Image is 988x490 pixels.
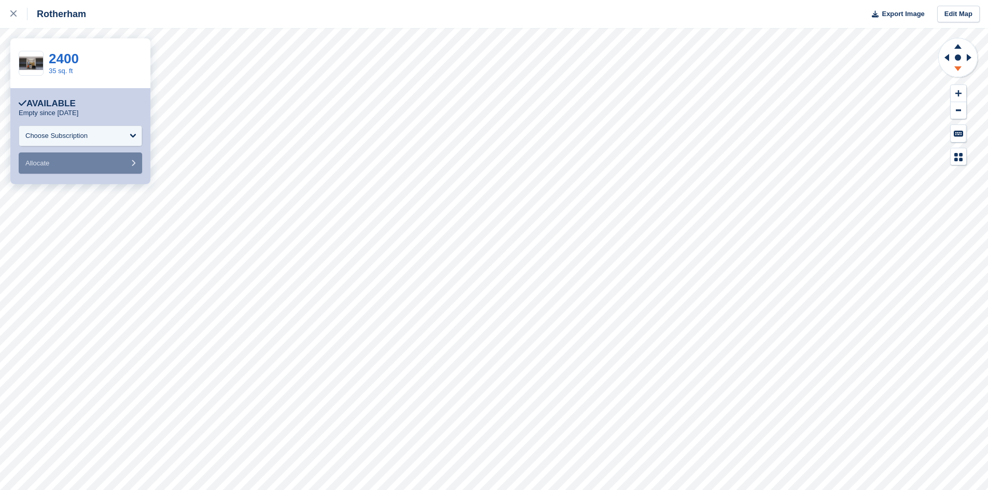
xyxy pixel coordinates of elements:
a: 35 sq. ft [49,67,73,75]
img: 35%20SQ.FT.jpg [19,57,43,70]
button: Keyboard Shortcuts [951,125,966,142]
span: Export Image [882,9,924,19]
span: Allocate [25,159,49,167]
a: Edit Map [937,6,980,23]
p: Empty since [DATE] [19,109,78,117]
button: Zoom Out [951,102,966,119]
div: Rotherham [27,8,86,20]
div: Available [19,99,76,109]
div: Choose Subscription [25,131,88,141]
button: Zoom In [951,85,966,102]
button: Map Legend [951,148,966,165]
button: Allocate [19,152,142,174]
a: 2400 [49,51,79,66]
button: Export Image [866,6,925,23]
